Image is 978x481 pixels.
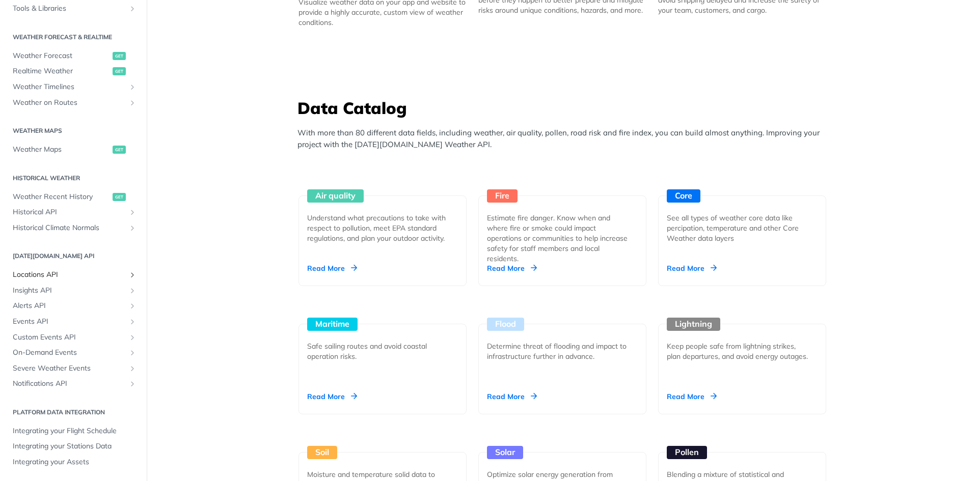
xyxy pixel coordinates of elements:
a: Lightning Keep people safe from lightning strikes, plan departures, and avoid energy outages. Rea... [654,286,830,414]
div: Solar [487,446,523,459]
span: Integrating your Stations Data [13,441,137,451]
button: Show subpages for Custom Events API [128,333,137,342]
span: get [113,67,126,75]
span: Realtime Weather [13,66,110,76]
span: get [113,146,126,154]
span: Integrating your Assets [13,457,137,467]
a: Locations APIShow subpages for Locations API [8,267,139,282]
h2: [DATE][DOMAIN_NAME] API [8,251,139,261]
div: Read More [307,263,357,273]
div: Air quality [307,189,364,203]
div: Keep people safe from lightning strikes, plan departures, and avoid energy outages. [667,341,809,361]
span: Weather Forecast [13,51,110,61]
a: Air quality Understand what precautions to take with respect to pollution, meet EPA standard regu... [294,158,471,286]
a: Notifications APIShow subpages for Notifications API [8,376,139,391]
a: Weather TimelinesShow subpages for Weather Timelines [8,79,139,95]
a: Events APIShow subpages for Events API [8,314,139,329]
span: Weather Recent History [13,192,110,202]
button: Show subpages for Insights API [128,287,137,295]
div: Fire [487,189,518,203]
button: Show subpages for Weather Timelines [128,83,137,91]
span: Locations API [13,270,126,280]
a: Flood Determine threat of flooding and impact to infrastructure further in advance. Read More [474,286,650,414]
a: Weather Forecastget [8,48,139,64]
button: Show subpages for Historical Climate Normals [128,224,137,232]
div: Read More [667,391,717,402]
h2: Weather Maps [8,126,139,135]
h2: Historical Weather [8,174,139,183]
a: Historical APIShow subpages for Historical API [8,205,139,220]
div: Read More [487,263,537,273]
h2: Weather Forecast & realtime [8,33,139,42]
div: Read More [667,263,717,273]
a: Weather Recent Historyget [8,189,139,205]
a: Insights APIShow subpages for Insights API [8,283,139,298]
span: Insights API [13,286,126,296]
button: Show subpages for Severe Weather Events [128,364,137,373]
a: Tools & LibrariesShow subpages for Tools & Libraries [8,1,139,16]
span: get [113,193,126,201]
h3: Data Catalog [297,97,832,119]
div: Flood [487,318,524,331]
a: Weather on RoutesShow subpages for Weather on Routes [8,95,139,110]
div: Pollen [667,446,707,459]
a: Integrating your Stations Data [8,439,139,454]
span: On-Demand Events [13,348,126,358]
a: Maritime Safe sailing routes and avoid coastal operation risks. Read More [294,286,471,414]
a: Integrating your Assets [8,455,139,470]
a: Fire Estimate fire danger. Know when and where fire or smoke could impact operations or communiti... [474,158,650,286]
div: Read More [487,391,537,402]
button: Show subpages for Events API [128,318,137,326]
h2: Platform DATA integration [8,408,139,417]
button: Show subpages for Alerts API [128,302,137,310]
span: Alerts API [13,301,126,311]
button: Show subpages for Tools & Libraries [128,5,137,13]
span: Notifications API [13,379,126,389]
div: See all types of weather core data like percipation, temperature and other Core Weather data layers [667,213,809,243]
div: Determine threat of flooding and impact to infrastructure further in advance. [487,341,630,361]
div: Core [667,189,700,203]
span: get [113,52,126,60]
a: Custom Events APIShow subpages for Custom Events API [8,330,139,345]
a: Severe Weather EventsShow subpages for Severe Weather Events [8,361,139,376]
span: Weather Maps [13,145,110,155]
button: Show subpages for Historical API [128,208,137,216]
a: Weather Mapsget [8,142,139,157]
span: Custom Events API [13,332,126,343]
button: Show subpages for Weather on Routes [128,99,137,107]
a: On-Demand EventsShow subpages for On-Demand Events [8,345,139,360]
a: Historical Climate NormalsShow subpages for Historical Climate Normals [8,220,139,236]
span: Integrating your Flight Schedule [13,426,137,436]
button: Show subpages for Notifications API [128,380,137,388]
span: Weather Timelines [13,82,126,92]
span: Historical API [13,207,126,217]
div: Safe sailing routes and avoid coastal operation risks. [307,341,450,361]
a: Integrating your Flight Schedule [8,423,139,439]
div: Maritime [307,318,358,331]
button: Show subpages for Locations API [128,271,137,279]
div: Lightning [667,318,720,331]
a: Realtime Weatherget [8,64,139,79]
span: Historical Climate Normals [13,223,126,233]
div: Read More [307,391,357,402]
a: Alerts APIShow subpages for Alerts API [8,298,139,314]
span: Events API [13,317,126,327]
span: Weather on Routes [13,98,126,108]
a: Core See all types of weather core data like percipation, temperature and other Core Weather data... [654,158,830,286]
button: Show subpages for On-Demand Events [128,349,137,357]
span: Severe Weather Events [13,363,126,374]
span: Tools & Libraries [13,4,126,14]
p: With more than 80 different data fields, including weather, air quality, pollen, road risk and fi... [297,127,832,150]
div: Understand what precautions to take with respect to pollution, meet EPA standard regulations, and... [307,213,450,243]
div: Soil [307,446,337,459]
div: Estimate fire danger. Know when and where fire or smoke could impact operations or communities to... [487,213,630,264]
